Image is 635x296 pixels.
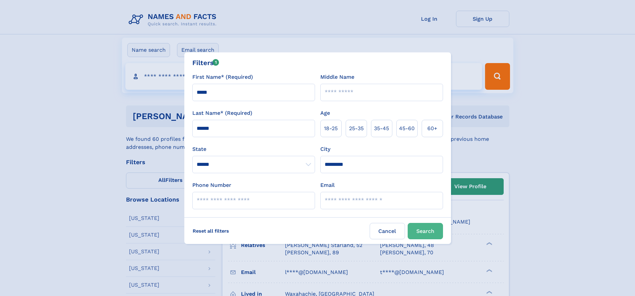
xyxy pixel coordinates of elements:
[192,73,253,81] label: First Name* (Required)
[370,223,405,239] label: Cancel
[374,124,389,132] span: 35‑45
[320,109,330,117] label: Age
[192,109,252,117] label: Last Name* (Required)
[427,124,437,132] span: 60+
[188,223,233,239] label: Reset all filters
[408,223,443,239] button: Search
[324,124,338,132] span: 18‑25
[192,145,315,153] label: State
[320,73,354,81] label: Middle Name
[320,181,335,189] label: Email
[192,58,219,68] div: Filters
[399,124,415,132] span: 45‑60
[349,124,364,132] span: 25‑35
[192,181,231,189] label: Phone Number
[320,145,330,153] label: City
